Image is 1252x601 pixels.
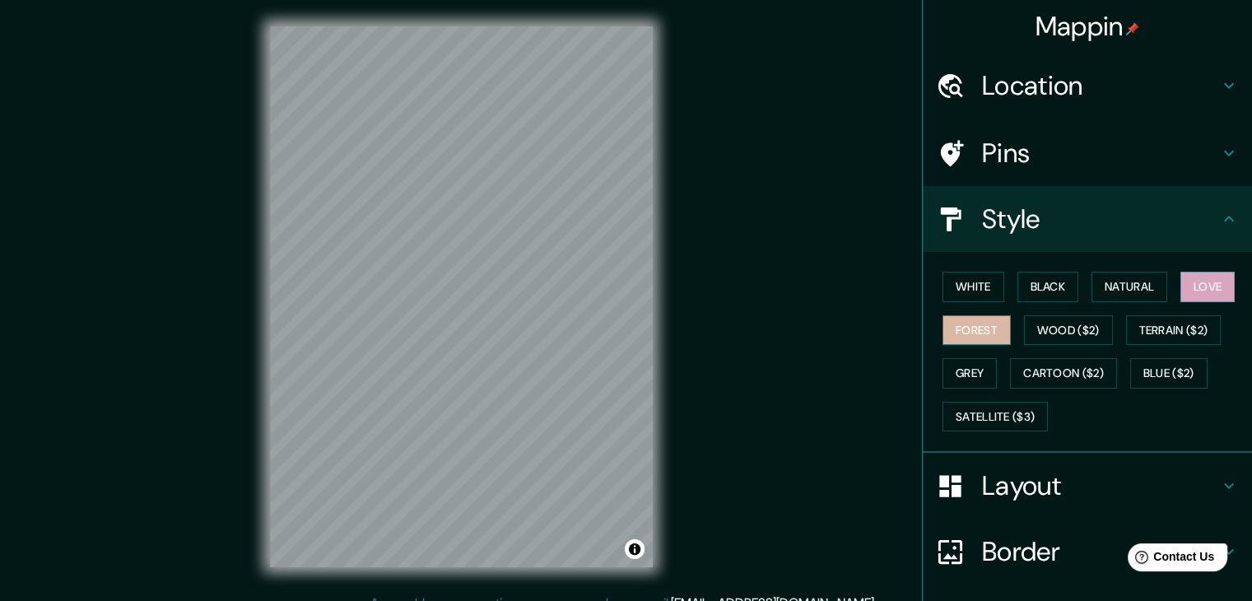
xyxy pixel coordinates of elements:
[942,402,1048,432] button: Satellite ($3)
[942,315,1011,346] button: Forest
[1036,10,1140,43] h4: Mappin
[1017,272,1079,302] button: Black
[982,137,1219,170] h4: Pins
[923,53,1252,119] div: Location
[942,358,997,389] button: Grey
[923,186,1252,252] div: Style
[1105,537,1234,583] iframe: Help widget launcher
[270,26,653,567] canvas: Map
[942,272,1004,302] button: White
[982,69,1219,102] h4: Location
[982,469,1219,502] h4: Layout
[923,120,1252,186] div: Pins
[625,539,645,559] button: Toggle attribution
[1180,272,1235,302] button: Love
[1126,315,1222,346] button: Terrain ($2)
[1091,272,1167,302] button: Natural
[923,453,1252,519] div: Layout
[1130,358,1208,389] button: Blue ($2)
[1024,315,1113,346] button: Wood ($2)
[982,203,1219,235] h4: Style
[923,519,1252,585] div: Border
[1126,22,1139,35] img: pin-icon.png
[1010,358,1117,389] button: Cartoon ($2)
[982,535,1219,568] h4: Border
